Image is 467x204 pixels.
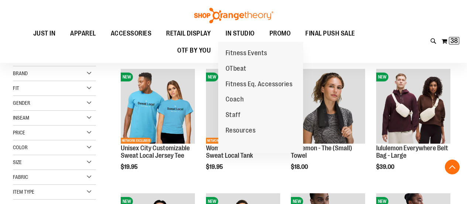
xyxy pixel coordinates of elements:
img: lululemon - The (Small) Towel [291,69,365,143]
a: APPAREL [63,25,103,42]
span: PROMO [269,25,291,42]
a: lululemon - The (Small) TowelNEW [291,69,365,144]
span: $39.00 [376,164,395,170]
span: OTbeat [226,65,247,74]
a: OTF BY YOU [170,42,218,59]
a: City Customizable Perfect Racerback TankNEWNETWORK EXCLUSIVE [206,69,280,144]
span: Color [13,144,28,150]
a: JUST IN [26,25,63,42]
span: RETAIL DISPLAY [166,25,211,42]
a: Staff [218,107,248,123]
a: Fitness Eq. Accessories [218,77,300,92]
span: Size [13,159,22,165]
a: Fitness Events [218,46,275,61]
div: product [117,65,199,189]
span: 38 [450,37,458,44]
span: Price [13,130,25,136]
div: product [372,65,454,189]
a: lululemon - The (Small) Towel [291,144,352,159]
span: Coach [226,96,244,105]
a: OTbeat [218,61,254,77]
div: product [202,65,284,189]
a: lululemon Everywhere Belt Bag - LargeNEW [376,69,450,144]
span: Fitness Events [226,49,267,58]
a: Unisex City Customizable Fine Jersey TeeNEWNETWORK EXCLUSIVE [121,69,195,144]
span: Fit [13,85,19,91]
div: product [287,65,369,189]
span: IN STUDIO [226,25,255,42]
span: OTF BY YOU [177,42,211,59]
a: Resources [218,123,263,138]
span: NETWORK EXCLUSIVE [121,138,151,144]
span: Fabric [13,174,28,180]
button: Back To Top [445,160,460,174]
span: Resources [226,127,256,136]
span: Staff [226,111,241,120]
img: Unisex City Customizable Fine Jersey Tee [121,69,195,143]
span: NEW [376,73,388,81]
span: Brand [13,70,28,76]
span: APPAREL [70,25,96,42]
span: $19.95 [206,164,224,170]
span: Fitness Eq. Accessories [226,80,293,90]
img: lululemon Everywhere Belt Bag - Large [376,69,450,143]
span: FINAL PUSH SALE [305,25,355,42]
span: ACCESSORIES [111,25,152,42]
a: PROMO [262,25,298,42]
a: RETAIL DISPLAY [159,25,218,42]
span: Inseam [13,115,29,121]
img: Shop Orangetheory [193,8,274,23]
a: IN STUDIO [218,25,262,42]
span: Item Type [13,189,34,195]
a: Womens City Customizable Sweat Local Tank [206,144,280,159]
a: FINAL PUSH SALE [298,25,363,42]
a: Coach [218,92,251,107]
a: lululemon Everywhere Belt Bag - Large [376,144,448,159]
ul: IN STUDIO [218,42,303,153]
span: NEW [206,73,218,81]
span: $19.95 [121,164,139,170]
span: Gender [13,100,30,106]
span: $18.00 [291,164,309,170]
span: NETWORK EXCLUSIVE [206,138,237,144]
span: JUST IN [33,25,56,42]
a: ACCESSORIES [103,25,159,42]
a: Unisex City Customizable Sweat Local Jersey Tee [121,144,190,159]
span: NEW [121,73,133,81]
img: City Customizable Perfect Racerback Tank [206,69,280,143]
